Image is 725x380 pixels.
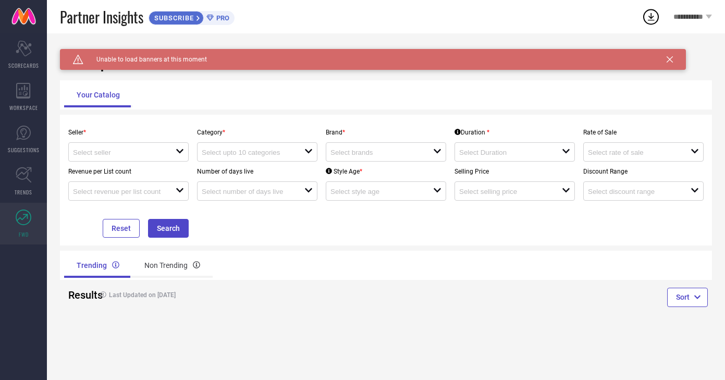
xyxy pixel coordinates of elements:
span: TRENDS [15,188,32,196]
a: SUBSCRIBEPRO [149,8,235,25]
p: Revenue per List count [68,168,189,175]
h2: Results [68,289,87,301]
p: Brand [326,129,446,136]
p: Number of days live [197,168,317,175]
input: Select revenue per list count [73,188,165,195]
h4: Last Updated on [DATE] [95,291,351,299]
span: PRO [214,14,229,22]
input: Select Duration [459,149,551,156]
input: Select number of days live [202,188,294,195]
p: Rate of Sale [583,129,704,136]
input: Select upto 10 categories [202,149,294,156]
input: Select style age [330,188,423,195]
input: Select discount range [588,188,680,195]
span: FWD [19,230,29,238]
span: Partner Insights [60,6,143,28]
button: Reset [103,219,140,238]
span: SCORECARDS [8,62,39,69]
input: Select selling price [459,188,551,195]
div: Open download list [642,7,660,26]
input: Select seller [73,149,165,156]
div: Trending [64,253,132,278]
p: Category [197,129,317,136]
span: WORKSPACE [9,104,38,112]
button: Sort [667,288,708,307]
div: Non Trending [132,253,213,278]
p: Discount Range [583,168,704,175]
input: Select rate of sale [588,149,680,156]
div: Style Age [326,168,362,175]
span: SUBSCRIBE [149,14,196,22]
input: Select brands [330,149,423,156]
button: Search [148,219,189,238]
span: Unable to load banners at this moment [83,56,207,63]
div: Your Catalog [64,82,132,107]
div: Duration [454,129,489,136]
p: Selling Price [454,168,575,175]
span: SUGGESTIONS [8,146,40,154]
p: Seller [68,129,189,136]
